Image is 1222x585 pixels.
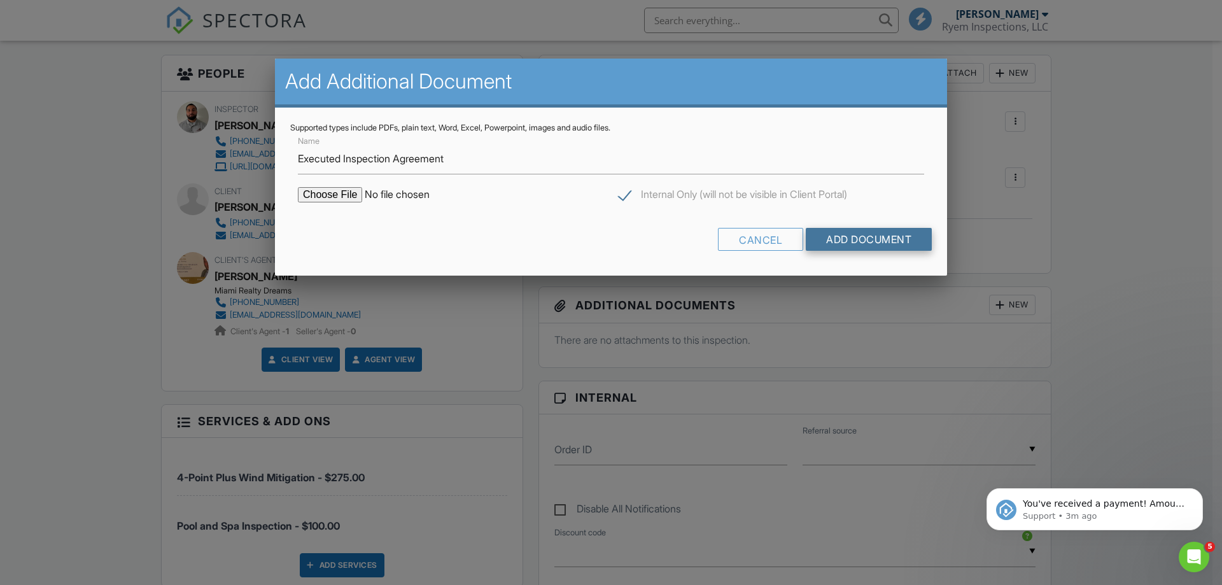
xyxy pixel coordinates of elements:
[290,123,932,133] div: Supported types include PDFs, plain text, Word, Excel, Powerpoint, images and audio files.
[298,136,320,147] label: Name
[806,228,932,251] input: Add Document
[285,69,937,94] h2: Add Additional Document
[718,228,803,251] div: Cancel
[1179,542,1209,572] iframe: Intercom live chat
[967,462,1222,551] iframe: Intercom notifications message
[1205,542,1215,552] span: 5
[619,188,847,204] label: Internal Only (will not be visible in Client Portal)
